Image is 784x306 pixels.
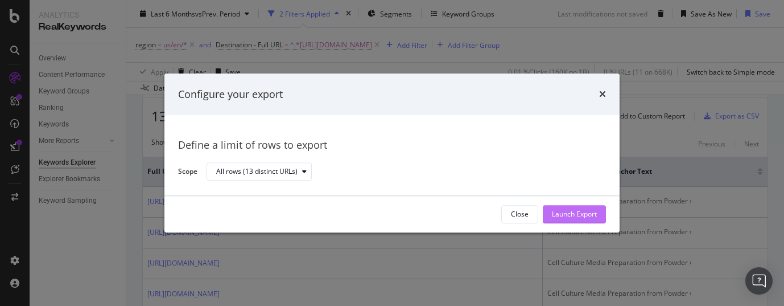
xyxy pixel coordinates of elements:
button: Launch Export [543,205,606,223]
div: Configure your export [178,87,283,102]
div: Define a limit of rows to export [178,138,606,153]
div: times [599,87,606,102]
button: Close [501,205,538,223]
div: All rows (13 distinct URLs) [216,169,298,176]
div: Open Intercom Messenger [745,267,773,295]
label: Scope [178,166,197,179]
button: All rows (13 distinct URLs) [207,163,312,181]
div: Close [511,210,529,219]
div: Launch Export [552,210,597,219]
div: modal [164,74,620,232]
